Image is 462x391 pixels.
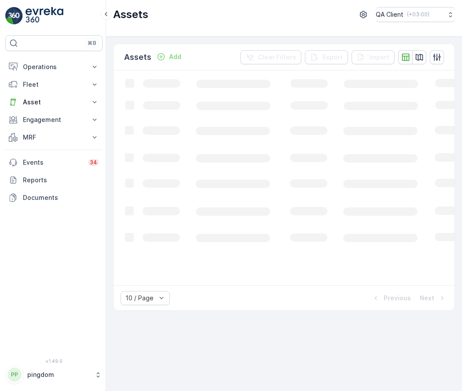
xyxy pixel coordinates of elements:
[323,53,343,62] p: Export
[376,7,455,22] button: QA Client(+03:00)
[23,158,83,167] p: Events
[5,189,103,207] a: Documents
[113,7,148,22] p: Assets
[5,111,103,129] button: Engagement
[169,52,181,61] p: Add
[5,171,103,189] a: Reports
[5,93,103,111] button: Asset
[420,294,434,302] p: Next
[23,80,85,89] p: Fleet
[7,368,22,382] div: PP
[23,176,99,184] p: Reports
[376,10,403,19] p: QA Client
[5,365,103,384] button: PPpingdom
[26,7,63,25] img: logo_light-DOdMpM7g.png
[305,50,348,64] button: Export
[5,154,103,171] a: Events34
[5,58,103,76] button: Operations
[23,133,85,142] p: MRF
[23,63,85,71] p: Operations
[5,7,23,25] img: logo
[23,98,85,107] p: Asset
[5,358,103,364] span: v 1.49.0
[5,76,103,93] button: Fleet
[384,294,411,302] p: Previous
[23,115,85,124] p: Engagement
[90,159,97,166] p: 34
[419,293,447,303] button: Next
[153,52,185,62] button: Add
[240,50,301,64] button: Clear Filters
[407,11,429,18] p: ( +03:00 )
[370,293,412,303] button: Previous
[27,370,90,379] p: pingdom
[369,53,389,62] p: Import
[23,193,99,202] p: Documents
[88,40,96,47] p: ⌘B
[352,50,395,64] button: Import
[124,51,151,63] p: Assets
[258,53,296,62] p: Clear Filters
[5,129,103,146] button: MRF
